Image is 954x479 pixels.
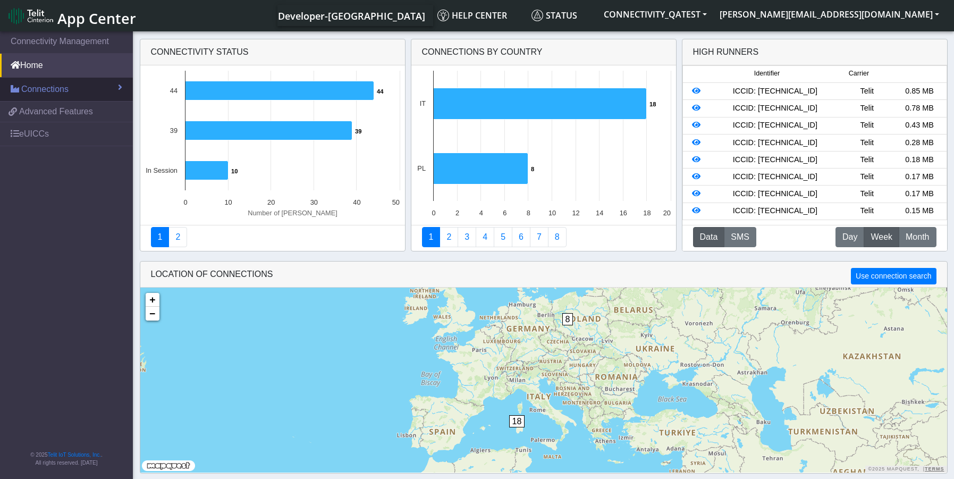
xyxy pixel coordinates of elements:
[841,154,893,166] div: Telit
[925,466,944,472] a: Terms
[841,205,893,217] div: Telit
[19,105,93,118] span: Advanced Features
[841,137,893,149] div: Telit
[710,103,841,114] div: ICCID: [TECHNICAL_ID]
[531,10,577,21] span: Status
[417,164,426,172] text: PL
[531,166,534,172] text: 8
[278,10,425,22] span: Developer-[GEOGRAPHIC_DATA]
[906,231,929,243] span: Month
[663,209,670,217] text: 20
[526,209,530,217] text: 8
[893,205,946,217] div: 0.15 MB
[248,209,337,217] text: Number of [PERSON_NAME]
[57,9,136,28] span: App Center
[841,120,893,131] div: Telit
[512,227,530,247] a: 14 Days Trend
[494,227,512,247] a: Usage by Carrier
[437,10,507,21] span: Help center
[310,198,317,206] text: 30
[392,198,399,206] text: 50
[562,313,573,325] span: 8
[893,137,946,149] div: 0.28 MB
[893,120,946,131] div: 0.43 MB
[893,188,946,200] div: 0.17 MB
[548,209,555,217] text: 10
[710,171,841,183] div: ICCID: [TECHNICAL_ID]
[849,69,869,79] span: Carrier
[893,154,946,166] div: 0.18 MB
[140,262,947,288] div: LOCATION OF CONNECTIONS
[643,209,651,217] text: 18
[422,227,441,247] a: Connections By Country
[851,268,936,284] button: Use connection search
[476,227,494,247] a: Connections By Carrier
[146,293,159,307] a: Zoom in
[597,5,713,24] button: CONNECTIVITY_QATEST
[419,99,426,107] text: IT
[842,231,857,243] span: Day
[432,209,435,217] text: 0
[224,198,232,206] text: 10
[841,86,893,97] div: Telit
[899,227,936,247] button: Month
[841,188,893,200] div: Telit
[422,227,665,247] nav: Summary paging
[503,209,506,217] text: 6
[170,127,177,135] text: 39
[871,231,892,243] span: Week
[710,137,841,149] div: ICCID: [TECHNICAL_ID]
[710,205,841,217] div: ICCID: [TECHNICAL_ID]
[754,69,780,79] span: Identifier
[168,227,187,247] a: Deployment status
[377,88,384,95] text: 44
[9,4,134,27] a: App Center
[710,188,841,200] div: ICCID: [TECHNICAL_ID]
[710,86,841,97] div: ICCID: [TECHNICAL_ID]
[48,452,101,458] a: Telit IoT Solutions, Inc.
[713,5,945,24] button: [PERSON_NAME][EMAIL_ADDRESS][DOMAIN_NAME]
[572,209,579,217] text: 12
[710,120,841,131] div: ICCID: [TECHNICAL_ID]
[865,466,947,473] div: ©2025 MapQuest, |
[151,227,394,247] nav: Summary paging
[9,7,53,24] img: logo-telit-cinterion-gw-new.png
[841,103,893,114] div: Telit
[724,227,756,247] button: SMS
[277,5,425,26] a: Your current platform instance
[183,198,187,206] text: 0
[267,198,275,206] text: 20
[530,227,548,247] a: Zero Session
[893,103,946,114] div: 0.78 MB
[893,171,946,183] div: 0.17 MB
[231,168,238,174] text: 10
[355,128,361,135] text: 39
[479,209,483,217] text: 4
[440,227,458,247] a: Carrier
[146,166,178,174] text: In Session
[693,46,759,58] div: High Runners
[455,209,459,217] text: 2
[527,5,597,26] a: Status
[693,227,725,247] button: Data
[146,307,159,321] a: Zoom out
[411,39,676,65] div: Connections By Country
[893,86,946,97] div: 0.85 MB
[509,415,525,427] span: 18
[710,154,841,166] div: ICCID: [TECHNICAL_ID]
[649,101,656,107] text: 18
[21,83,69,96] span: Connections
[531,10,543,21] img: status.svg
[458,227,476,247] a: Usage per Country
[170,87,177,95] text: 44
[140,39,405,65] div: Connectivity status
[835,227,864,247] button: Day
[841,171,893,183] div: Telit
[151,227,170,247] a: Connectivity status
[433,5,527,26] a: Help center
[548,227,567,247] a: Not Connected for 30 days
[619,209,627,217] text: 16
[353,198,360,206] text: 40
[596,209,603,217] text: 14
[437,10,449,21] img: knowledge.svg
